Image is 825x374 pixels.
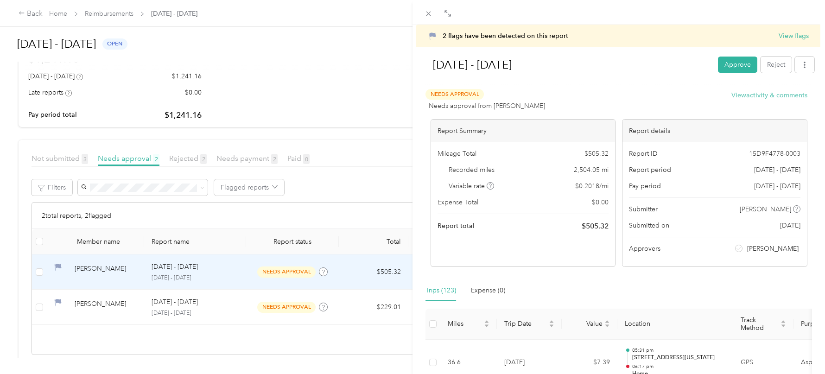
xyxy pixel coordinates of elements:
button: Approve [718,57,757,73]
span: Value [569,320,603,328]
div: Trips (123) [425,285,456,296]
span: [DATE] - [DATE] [754,165,800,175]
th: Miles [440,309,497,340]
span: $ 505.32 [584,149,609,158]
span: caret-up [549,319,554,324]
span: caret-up [781,319,786,324]
th: Location [617,309,733,340]
p: 06:17 pm [632,363,726,370]
div: Report Summary [431,120,616,142]
button: Reject [761,57,792,73]
th: Trip Date [497,309,562,340]
span: Report period [629,165,671,175]
span: Track Method [741,316,779,332]
span: 2 flags have been detected on this report [443,32,568,40]
span: caret-up [604,319,610,324]
span: Report ID [629,149,658,158]
span: Needs approval from [PERSON_NAME] [429,101,545,111]
th: Value [562,309,617,340]
p: 05:31 pm [632,347,726,354]
span: [PERSON_NAME] [740,204,791,214]
span: 2,504.05 mi [574,165,609,175]
span: [DATE] [780,221,800,230]
button: View flags [779,31,809,41]
span: Expense Total [438,197,478,207]
span: $ 0.2018 / mi [575,181,609,191]
span: Mileage Total [438,149,476,158]
span: [DATE] - [DATE] [754,181,800,191]
span: Submitted on [629,221,669,230]
span: Report total [438,221,475,231]
span: Needs Approval [425,89,484,100]
p: [STREET_ADDRESS][US_STATE] [632,354,726,362]
th: Track Method [733,309,793,340]
span: Pay period [629,181,661,191]
iframe: Everlance-gr Chat Button Frame [773,322,825,374]
span: 15D9F4778-0003 [749,149,800,158]
span: caret-down [549,323,554,329]
h1: Sep 1 - 30, 2025 [423,54,711,76]
span: Approvers [629,244,660,254]
span: Recorded miles [449,165,495,175]
div: Report details [622,120,807,142]
button: Viewactivity & comments [731,90,807,100]
span: [PERSON_NAME] [747,244,799,254]
span: Variable rate [449,181,494,191]
div: Expense (0) [471,285,505,296]
span: caret-up [484,319,489,324]
span: caret-down [604,323,610,329]
span: $ 505.32 [582,221,609,232]
span: Submitter [629,204,658,214]
span: caret-down [484,323,489,329]
span: Miles [448,320,482,328]
span: Trip Date [504,320,547,328]
span: $ 0.00 [592,197,609,207]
